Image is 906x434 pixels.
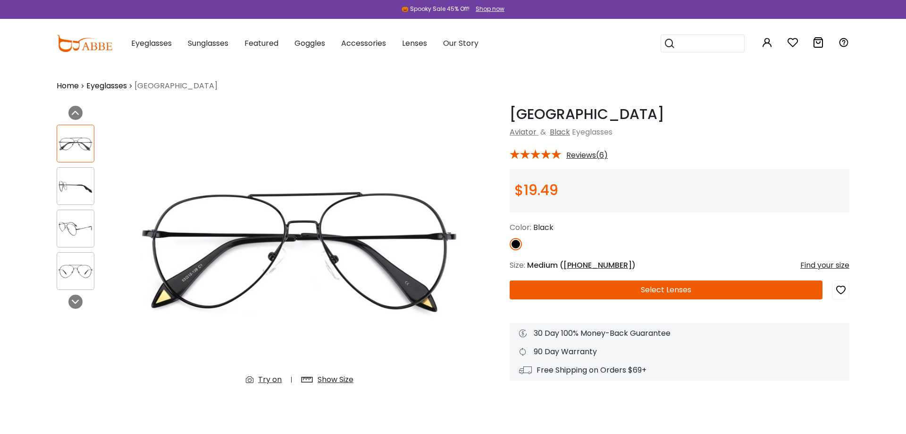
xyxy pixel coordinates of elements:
span: Goggles [294,38,325,49]
div: Show Size [318,374,353,385]
img: abbeglasses.com [57,35,112,52]
span: [GEOGRAPHIC_DATA] [134,80,218,92]
span: Featured [244,38,278,49]
div: Try on [258,374,282,385]
img: Malawi Black Metal Eyeglasses , NosePads Frames from ABBE Glasses [57,262,94,281]
div: Free Shipping on Orders $69+ [519,365,840,376]
span: Color: [510,222,531,233]
div: Find your size [800,260,849,271]
div: 90 Day Warranty [519,346,840,357]
span: $19.49 [514,180,558,200]
span: Black [533,222,554,233]
a: Black [550,127,570,137]
img: Malawi Black Metal Eyeglasses , NosePads Frames from ABBE Glasses [57,135,94,153]
div: 30 Day 100% Money-Back Guarantee [519,328,840,339]
span: Sunglasses [188,38,228,49]
span: Size: [510,260,525,271]
span: [PHONE_NUMBER] [563,260,632,271]
img: Malawi Black Metal Eyeglasses , NosePads Frames from ABBE Glasses [127,106,472,393]
div: Shop now [476,5,504,13]
span: Reviews(6) [566,151,608,160]
button: Select Lenses [510,281,822,299]
span: & [538,127,548,137]
a: Shop now [471,5,504,13]
img: Malawi Black Metal Eyeglasses , NosePads Frames from ABBE Glasses [57,177,94,196]
a: Eyeglasses [86,80,127,92]
span: Eyeglasses [131,38,172,49]
span: Accessories [341,38,386,49]
a: Home [57,80,79,92]
span: Eyeglasses [572,127,612,137]
span: Medium ( ) [527,260,636,271]
span: Our Story [443,38,478,49]
span: Lenses [402,38,427,49]
div: 🎃 Spooky Sale 45% Off! [402,5,470,13]
a: Aviator [510,127,537,137]
h1: [GEOGRAPHIC_DATA] [510,106,849,123]
img: Malawi Black Metal Eyeglasses , NosePads Frames from ABBE Glasses [57,220,94,238]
